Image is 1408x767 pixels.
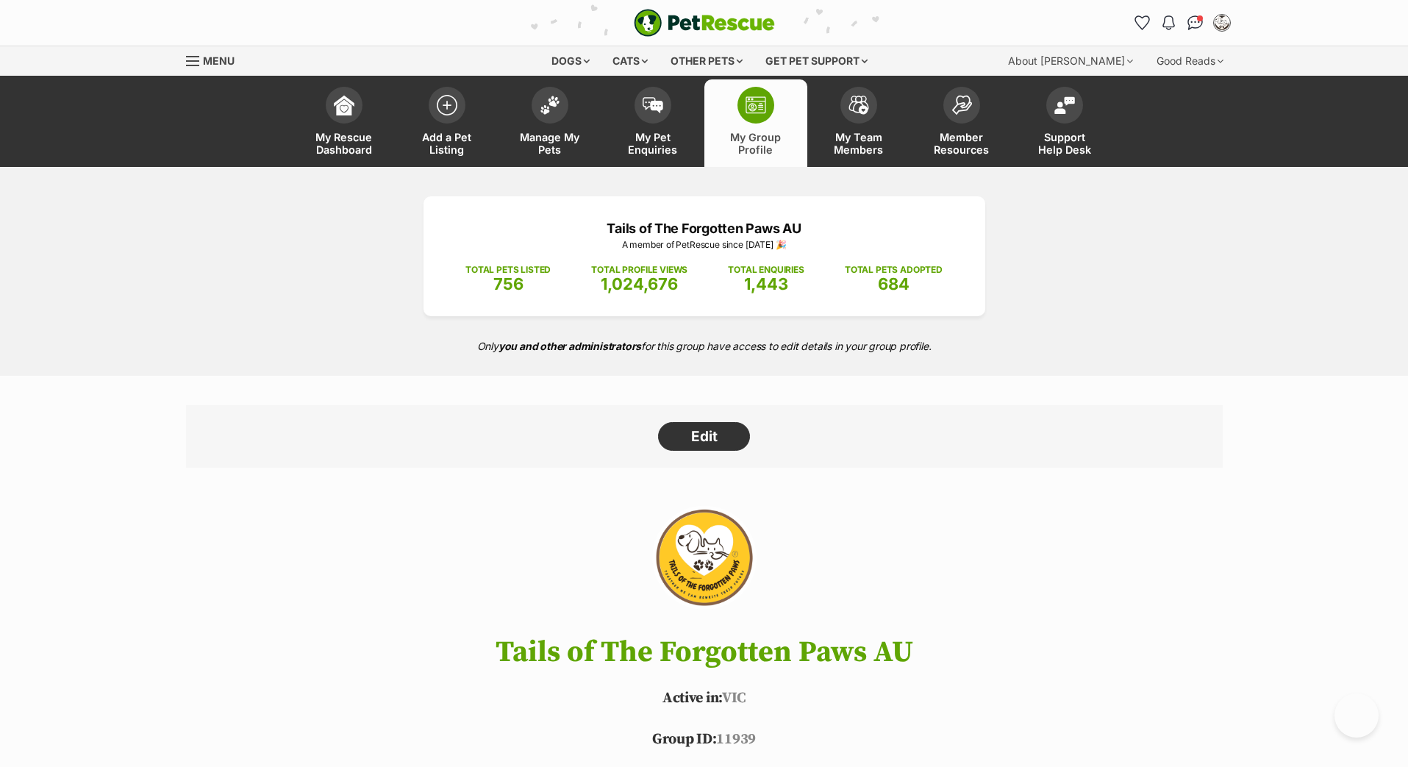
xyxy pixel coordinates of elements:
span: 684 [878,274,910,293]
button: My account [1210,11,1234,35]
span: Active in: [662,689,722,707]
p: Tails of The Forgotten Paws AU [446,218,963,238]
iframe: Help Scout Beacon - Open [1334,693,1379,738]
img: chat-41dd97257d64d25036548639549fe6c8038ab92f7586957e7f3b1b290dea8141.svg [1187,15,1203,30]
p: VIC [164,688,1245,710]
a: My Rescue Dashboard [293,79,396,167]
span: My Group Profile [723,131,789,156]
span: My Rescue Dashboard [311,131,377,156]
ul: Account quick links [1131,11,1234,35]
span: Group ID: [652,730,716,749]
p: TOTAL PETS LISTED [465,263,551,277]
strong: you and other administrators [498,340,642,352]
span: Support Help Desk [1032,131,1098,156]
a: PetRescue [634,9,775,37]
img: dashboard-icon-eb2f2d2d3e046f16d808141f083e7271f6b2e854fb5c12c21221c1fb7104beca.svg [334,95,354,115]
a: Edit [658,422,750,452]
img: manage-my-pets-icon-02211641906a0b7f246fdf0571729dbe1e7629f14944591b6c1af311fb30b64b.svg [540,96,560,115]
img: add-pet-listing-icon-0afa8454b4691262ce3f59096e99ab1cd57d4a30225e0717b998d2c9b9846f56.svg [437,95,457,115]
h1: Tails of The Forgotten Paws AU [164,636,1245,668]
a: My Group Profile [704,79,807,167]
span: Member Resources [929,131,995,156]
a: Support Help Desk [1013,79,1116,167]
button: Notifications [1157,11,1181,35]
a: Conversations [1184,11,1207,35]
img: member-resources-icon-8e73f808a243e03378d46382f2149f9095a855e16c252ad45f914b54edf8863c.svg [951,95,972,115]
p: TOTAL PETS ADOPTED [845,263,943,277]
span: My Pet Enquiries [620,131,686,156]
img: notifications-46538b983faf8c2785f20acdc204bb7945ddae34d4c08c2a6579f10ce5e182be.svg [1162,15,1174,30]
p: TOTAL ENQUIRIES [728,263,804,277]
img: team-members-icon-5396bd8760b3fe7c0b43da4ab00e1e3bb1a5d9ba89233759b79545d2d3fc5d0d.svg [848,96,869,115]
a: Member Resources [910,79,1013,167]
span: 756 [493,274,523,293]
a: Menu [186,46,245,73]
p: 11939 [164,729,1245,751]
span: Manage My Pets [517,131,583,156]
div: Get pet support [755,46,878,76]
span: Add a Pet Listing [414,131,480,156]
div: Other pets [660,46,753,76]
div: Dogs [541,46,600,76]
img: Tails of The Forgotten Paws AU [620,497,787,622]
span: Menu [203,54,235,67]
div: Cats [602,46,658,76]
a: Manage My Pets [498,79,601,167]
span: 1,024,676 [601,274,678,293]
span: 1,443 [744,274,788,293]
a: My Team Members [807,79,910,167]
a: Add a Pet Listing [396,79,498,167]
img: group-profile-icon-3fa3cf56718a62981997c0bc7e787c4b2cf8bcc04b72c1350f741eb67cf2f40e.svg [746,96,766,114]
img: logo-e224e6f780fb5917bec1dbf3a21bbac754714ae5b6737aabdf751b685950b380.svg [634,9,775,37]
img: Tails of The Forgotten Paws AU profile pic [1215,15,1229,30]
div: About [PERSON_NAME] [998,46,1143,76]
img: help-desk-icon-fdf02630f3aa405de69fd3d07c3f3aa587a6932b1a1747fa1d2bba05be0121f9.svg [1054,96,1075,114]
div: Good Reads [1146,46,1234,76]
p: TOTAL PROFILE VIEWS [591,263,687,277]
a: Favourites [1131,11,1154,35]
span: My Team Members [826,131,892,156]
img: pet-enquiries-icon-7e3ad2cf08bfb03b45e93fb7055b45f3efa6380592205ae92323e6603595dc1f.svg [643,97,663,113]
a: My Pet Enquiries [601,79,704,167]
p: A member of PetRescue since [DATE] 🎉 [446,238,963,251]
